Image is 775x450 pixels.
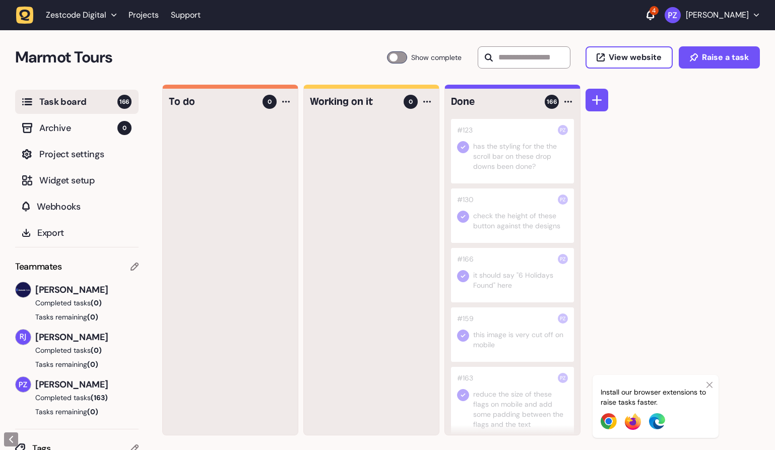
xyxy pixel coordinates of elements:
[16,282,31,297] img: Harry Robinson
[169,95,255,109] h4: To do
[15,393,131,403] button: Completed tasks(163)
[558,313,568,324] img: Paris Zisis
[37,226,132,240] span: Export
[601,413,617,429] img: Chrome Extension
[39,121,117,135] span: Archive
[15,90,139,114] button: Task board166
[665,7,759,23] button: [PERSON_NAME]
[558,125,568,135] img: Paris Zisis
[15,116,139,140] button: Archive0
[702,53,749,61] span: Raise a task
[39,147,132,161] span: Project settings
[37,200,132,214] span: Webhooks
[39,173,132,187] span: Widget setup
[625,413,641,430] img: Firefox Extension
[268,97,272,106] span: 0
[87,312,98,322] span: (0)
[650,6,659,15] div: 4
[87,360,98,369] span: (0)
[15,260,62,274] span: Teammates
[128,6,159,24] a: Projects
[409,97,413,106] span: 0
[35,283,139,297] span: [PERSON_NAME]
[15,359,139,369] button: Tasks remaining(0)
[39,95,117,109] span: Task board
[91,346,102,355] span: (0)
[679,46,760,69] button: Raise a task
[16,330,31,345] img: Riki-leigh Jones
[91,298,102,307] span: (0)
[117,95,132,109] span: 166
[609,53,662,61] span: View website
[601,387,711,407] p: Install our browser extensions to raise tasks faster.
[15,345,131,355] button: Completed tasks(0)
[558,373,568,383] img: Paris Zisis
[728,403,770,445] iframe: LiveChat chat widget
[15,312,139,322] button: Tasks remaining(0)
[310,95,397,109] h4: Working on it
[16,377,31,392] img: Paris Zisis
[87,407,98,416] span: (0)
[686,10,749,20] p: [PERSON_NAME]
[35,330,139,344] span: [PERSON_NAME]
[117,121,132,135] span: 0
[15,168,139,192] button: Widget setup
[558,254,568,264] img: Paris Zisis
[665,7,681,23] img: Paris Zisis
[16,6,122,24] button: Zestcode Digital
[35,377,139,392] span: [PERSON_NAME]
[558,195,568,205] img: Paris Zisis
[649,413,665,429] img: Edge Extension
[171,10,201,20] a: Support
[15,195,139,219] button: Webhooks
[411,51,462,63] span: Show complete
[15,142,139,166] button: Project settings
[586,46,673,69] button: View website
[91,393,108,402] span: (163)
[451,95,538,109] h4: Done
[15,298,131,308] button: Completed tasks(0)
[46,10,106,20] span: Zestcode Digital
[15,221,139,245] button: Export
[15,45,387,70] h2: Marmot Tours
[547,97,557,106] span: 166
[15,407,139,417] button: Tasks remaining(0)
